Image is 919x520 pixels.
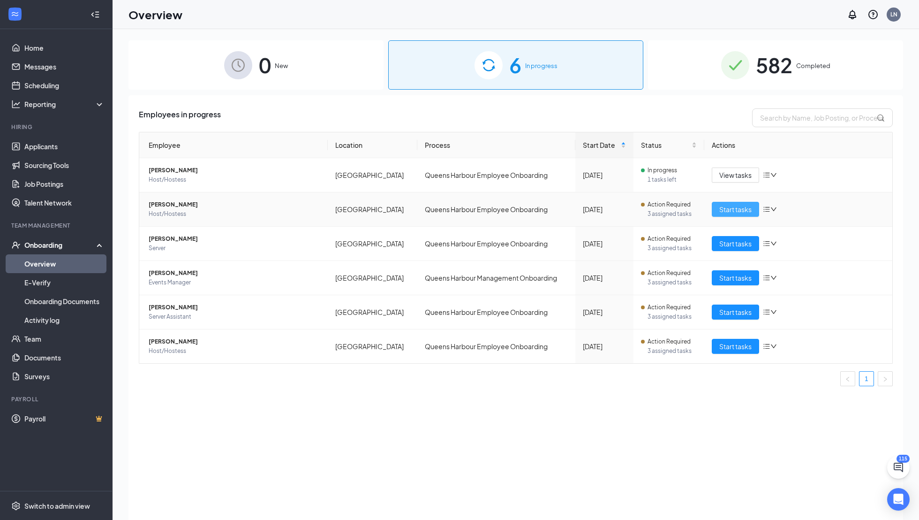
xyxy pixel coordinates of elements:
span: Host/Hostess [149,209,320,219]
span: Action Required [648,200,691,209]
a: Home [24,38,105,57]
svg: WorkstreamLogo [10,9,20,19]
td: [GEOGRAPHIC_DATA] [328,329,417,363]
span: In progress [648,166,677,175]
span: bars [763,343,770,350]
input: Search by Name, Job Posting, or Process [752,108,893,127]
svg: Settings [11,501,21,511]
a: PayrollCrown [24,409,105,428]
div: 115 [896,455,910,463]
span: 3 assigned tasks [648,278,696,287]
td: [GEOGRAPHIC_DATA] [328,261,417,295]
button: ChatActive [887,456,910,479]
span: [PERSON_NAME] [149,337,320,346]
th: Process [417,132,575,158]
span: Employees in progress [139,108,221,127]
span: down [770,206,777,213]
button: Start tasks [712,339,759,354]
span: down [770,343,777,350]
a: Team [24,329,105,348]
a: Talent Network [24,193,105,212]
svg: Analysis [11,99,21,109]
td: Queens Harbour Employee Onboarding [417,329,575,363]
span: Start tasks [719,341,752,352]
span: Action Required [648,234,691,244]
div: Switch to admin view [24,501,90,511]
span: Server [149,244,320,253]
button: Start tasks [712,236,759,251]
td: Queens Harbour Employee Onboarding [417,192,575,227]
svg: UserCheck [11,240,21,250]
div: Reporting [24,99,105,109]
div: [DATE] [583,170,626,180]
div: [DATE] [583,204,626,214]
span: down [770,309,777,315]
button: Start tasks [712,270,759,285]
th: Employee [139,132,328,158]
span: [PERSON_NAME] [149,200,320,209]
td: Queens Harbour Employee Onboarding [417,295,575,329]
svg: Notifications [847,9,858,20]
svg: Collapse [90,10,100,19]
td: Queens Harbour Management Onboarding [417,261,575,295]
span: down [770,240,777,247]
div: [DATE] [583,307,626,317]
button: left [840,371,855,386]
li: Next Page [878,371,893,386]
div: [DATE] [583,238,626,249]
div: LN [890,10,897,18]
h1: Overview [128,7,182,23]
div: [DATE] [583,273,626,283]
span: Start tasks [719,273,752,283]
svg: ChatActive [893,462,904,473]
a: Scheduling [24,76,105,95]
button: View tasks [712,168,759,183]
span: Events Manager [149,278,320,287]
td: Queens Harbour Employee Onboarding [417,158,575,192]
a: Job Postings [24,175,105,193]
li: Previous Page [840,371,855,386]
a: Overview [24,254,105,273]
span: 582 [756,49,792,81]
span: Start tasks [719,307,752,317]
span: [PERSON_NAME] [149,268,320,278]
span: Completed [796,61,830,70]
span: [PERSON_NAME] [149,166,320,175]
span: down [770,275,777,281]
span: Status [641,140,689,150]
span: 3 assigned tasks [648,312,696,321]
button: right [878,371,893,386]
span: Action Required [648,268,691,278]
a: Surveys [24,367,105,386]
span: bars [763,308,770,316]
span: 3 assigned tasks [648,209,696,219]
span: 3 assigned tasks [648,244,696,253]
span: Host/Hostess [149,346,320,356]
span: bars [763,240,770,247]
span: Action Required [648,303,691,312]
th: Status [633,132,704,158]
span: Start tasks [719,204,752,214]
div: [DATE] [583,341,626,352]
td: [GEOGRAPHIC_DATA] [328,295,417,329]
span: 1 tasks left [648,175,696,184]
span: [PERSON_NAME] [149,303,320,312]
a: Messages [24,57,105,76]
span: Action Required [648,337,691,346]
td: Queens Harbour Employee Onboarding [417,227,575,261]
a: Sourcing Tools [24,156,105,175]
a: Documents [24,348,105,367]
span: down [770,172,777,178]
th: Actions [704,132,893,158]
span: left [845,376,851,382]
div: Hiring [11,123,103,131]
span: bars [763,171,770,179]
svg: QuestionInfo [867,9,879,20]
span: New [275,61,288,70]
span: 0 [259,49,271,81]
span: right [882,376,888,382]
td: [GEOGRAPHIC_DATA] [328,158,417,192]
span: Start tasks [719,238,752,249]
span: Start Date [583,140,619,150]
a: Activity log [24,311,105,329]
